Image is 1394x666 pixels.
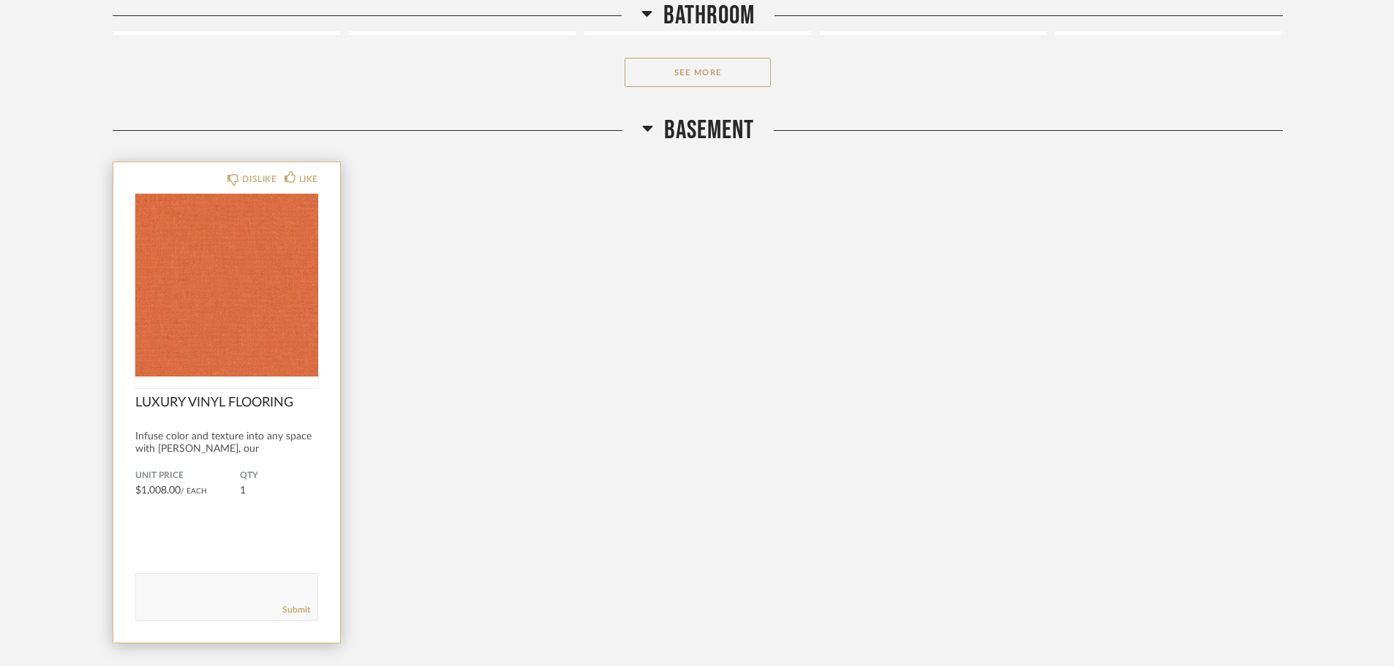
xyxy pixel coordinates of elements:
[135,485,181,496] span: $1,008.00
[625,58,771,87] button: See More
[664,115,754,146] span: Basement
[242,172,276,186] div: DISLIKE
[282,604,310,616] a: Submit
[181,488,207,495] span: / Each
[135,431,318,468] div: Infuse color and texture into any space with [PERSON_NAME], our expansive luxury vinyl ...
[240,485,246,496] span: 1
[135,194,318,376] div: 0
[299,172,318,186] div: LIKE
[135,395,318,411] span: LUXURY VINYL FLOORING
[240,470,318,482] span: QTY
[135,194,318,376] img: undefined
[135,470,240,482] span: Unit Price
